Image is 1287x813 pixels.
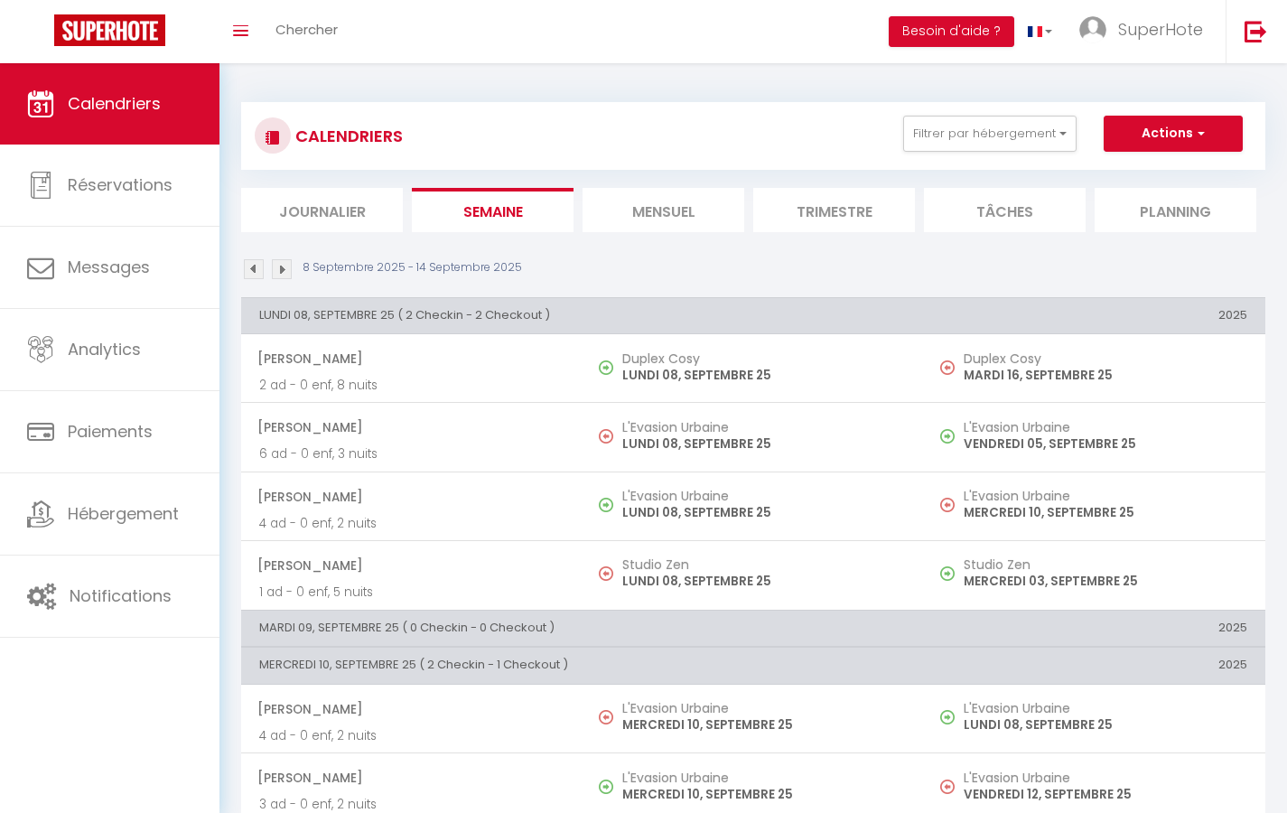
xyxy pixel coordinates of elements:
p: 4 ad - 0 enf, 2 nuits [259,514,564,533]
p: 8 Septembre 2025 - 14 Septembre 2025 [303,259,522,276]
p: 1 ad - 0 enf, 5 nuits [259,583,564,602]
h5: L'Evasion Urbaine [622,420,906,435]
h5: L'Evasion Urbaine [622,701,906,715]
img: Super Booking [54,14,165,46]
span: [PERSON_NAME] [257,761,564,795]
img: NO IMAGE [940,360,955,375]
button: Ouvrir le widget de chat LiveChat [14,7,69,61]
span: [PERSON_NAME] [257,548,564,583]
img: NO IMAGE [599,710,613,724]
p: MERCREDI 10, SEPTEMBRE 25 [622,785,906,804]
p: 2 ad - 0 enf, 8 nuits [259,376,564,395]
h5: Studio Zen [622,557,906,572]
li: Tâches [924,188,1086,232]
p: MARDI 16, SEPTEMBRE 25 [964,366,1247,385]
li: Planning [1095,188,1256,232]
span: Paiements [68,420,153,443]
li: Trimestre [753,188,915,232]
p: LUNDI 08, SEPTEMBRE 25 [622,366,906,385]
th: MERCREDI 10, SEPTEMBRE 25 ( 2 Checkin - 1 Checkout ) [241,648,924,684]
p: LUNDI 08, SEPTEMBRE 25 [622,435,906,453]
img: NO IMAGE [940,780,955,794]
h5: L'Evasion Urbaine [964,489,1247,503]
h5: L'Evasion Urbaine [964,771,1247,785]
p: LUNDI 08, SEPTEMBRE 25 [964,715,1247,734]
span: [PERSON_NAME] [257,341,564,376]
span: Réservations [68,173,173,196]
button: Actions [1104,116,1243,152]
h5: L'Evasion Urbaine [964,701,1247,715]
span: Analytics [68,338,141,360]
span: [PERSON_NAME] [257,410,564,444]
img: NO IMAGE [599,566,613,581]
p: MERCREDI 10, SEPTEMBRE 25 [622,715,906,734]
button: Besoin d'aide ? [889,16,1014,47]
li: Semaine [412,188,574,232]
p: MERCREDI 10, SEPTEMBRE 25 [964,503,1247,522]
th: MARDI 09, SEPTEMBRE 25 ( 0 Checkin - 0 Checkout ) [241,610,924,646]
li: Mensuel [583,188,744,232]
h5: L'Evasion Urbaine [622,771,906,785]
span: [PERSON_NAME] [257,480,564,514]
span: Calendriers [68,92,161,115]
th: 2025 [924,297,1265,333]
p: 4 ad - 0 enf, 2 nuits [259,726,564,745]
img: NO IMAGE [940,429,955,444]
p: VENDREDI 12, SEPTEMBRE 25 [964,785,1247,804]
h5: Duplex Cosy [964,351,1247,366]
img: NO IMAGE [940,566,955,581]
p: LUNDI 08, SEPTEMBRE 25 [622,503,906,522]
img: NO IMAGE [940,710,955,724]
h3: CALENDRIERS [291,116,403,156]
span: Hébergement [68,502,179,525]
span: SuperHote [1118,18,1203,41]
h5: Studio Zen [964,557,1247,572]
p: LUNDI 08, SEPTEMBRE 25 [622,572,906,591]
h5: L'Evasion Urbaine [964,420,1247,435]
img: NO IMAGE [599,429,613,444]
span: Notifications [70,584,172,607]
p: 6 ad - 0 enf, 3 nuits [259,444,564,463]
img: logout [1245,20,1267,42]
img: ... [1079,16,1106,43]
button: Filtrer par hébergement [903,116,1077,152]
th: 2025 [924,648,1265,684]
th: 2025 [924,610,1265,646]
h5: Duplex Cosy [622,351,906,366]
span: Messages [68,256,150,278]
span: Chercher [275,20,338,39]
img: NO IMAGE [940,498,955,512]
p: VENDREDI 05, SEPTEMBRE 25 [964,435,1247,453]
h5: L'Evasion Urbaine [622,489,906,503]
p: MERCREDI 03, SEPTEMBRE 25 [964,572,1247,591]
span: [PERSON_NAME] [257,692,564,726]
li: Journalier [241,188,403,232]
th: LUNDI 08, SEPTEMBRE 25 ( 2 Checkin - 2 Checkout ) [241,297,924,333]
